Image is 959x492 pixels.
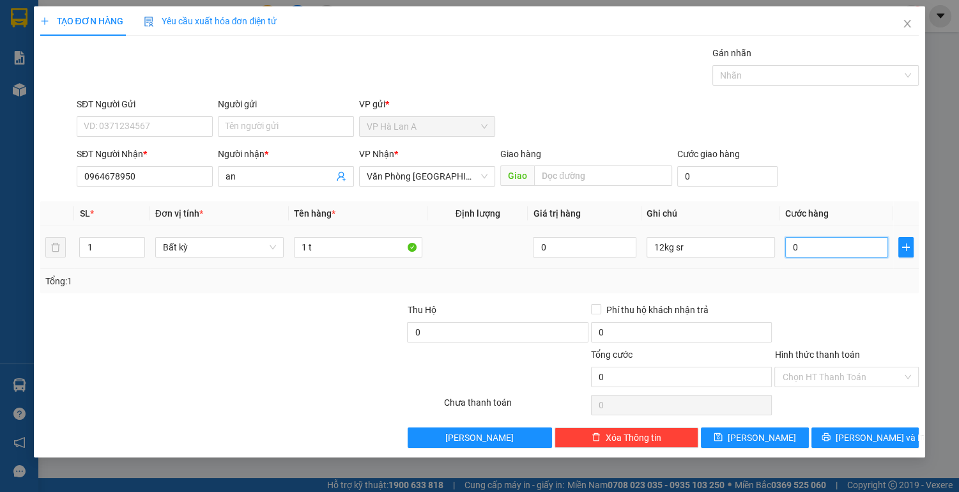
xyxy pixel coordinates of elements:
[728,431,796,445] span: [PERSON_NAME]
[601,303,714,317] span: Phí thu hộ khách nhận trả
[367,117,487,136] span: VP Hà Lan A
[79,208,89,219] span: SL
[40,17,49,26] span: plus
[45,274,371,288] div: Tổng: 1
[712,48,751,58] label: Gán nhãn
[163,238,276,257] span: Bất kỳ
[130,247,144,257] span: Decrease Value
[77,147,213,161] div: SĐT Người Nhận
[456,208,500,219] span: Định lượng
[40,16,123,26] span: TẠO ĐƠN HÀNG
[218,97,354,111] div: Người gửi
[445,431,514,445] span: [PERSON_NAME]
[500,149,541,159] span: Giao hàng
[811,427,919,448] button: printer[PERSON_NAME] và In
[889,6,925,42] button: Close
[555,427,699,448] button: deleteXóa Thông tin
[533,208,580,219] span: Giá trị hàng
[774,350,859,360] label: Hình thức thanh toán
[155,208,203,219] span: Đơn vị tính
[134,240,142,247] span: up
[144,16,277,26] span: Yêu cầu xuất hóa đơn điện tử
[443,396,590,418] div: Chưa thanh toán
[677,149,740,159] label: Cước giao hàng
[647,237,775,258] input: Ghi Chú
[359,149,394,159] span: VP Nhận
[592,433,601,443] span: delete
[701,427,808,448] button: save[PERSON_NAME]
[591,350,633,360] span: Tổng cước
[336,171,346,181] span: user-add
[902,19,912,29] span: close
[218,147,354,161] div: Người nhận
[898,237,914,258] button: plus
[606,431,661,445] span: Xóa Thông tin
[77,97,213,111] div: SĐT Người Gửi
[294,237,422,258] input: VD: Bàn, Ghế
[500,165,534,186] span: Giao
[534,165,671,186] input: Dọc đường
[533,237,636,258] input: 0
[836,431,925,445] span: [PERSON_NAME] và In
[359,97,495,111] div: VP gửi
[45,237,66,258] button: delete
[134,249,142,256] span: down
[899,242,913,252] span: plus
[130,238,144,247] span: Increase Value
[367,167,487,186] span: Văn Phòng Sài Gòn
[677,166,778,187] input: Cước giao hàng
[822,433,831,443] span: printer
[144,17,154,27] img: icon
[785,208,829,219] span: Cước hàng
[407,305,436,315] span: Thu Hộ
[408,427,552,448] button: [PERSON_NAME]
[294,208,335,219] span: Tên hàng
[714,433,723,443] span: save
[641,201,780,226] th: Ghi chú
